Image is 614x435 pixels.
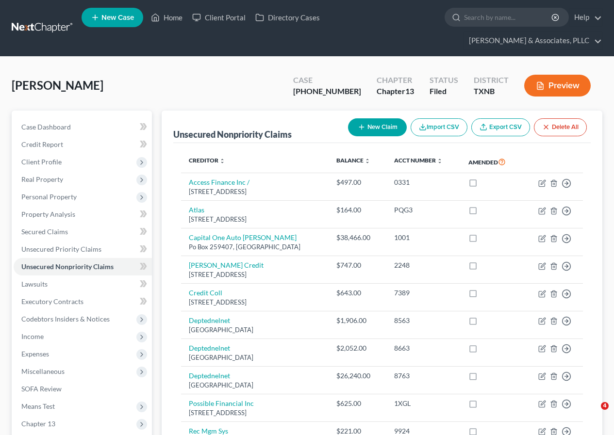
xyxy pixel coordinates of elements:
a: Atlas [189,206,204,214]
div: 2248 [394,260,453,270]
a: Lawsuits [14,275,152,293]
div: Status [430,75,458,86]
span: Income [21,332,44,340]
a: Case Dashboard [14,118,152,136]
div: $643.00 [336,288,378,298]
input: Search by name... [464,8,553,26]
span: Unsecured Priority Claims [21,245,101,253]
span: Miscellaneous [21,367,65,375]
span: New Case [101,14,134,21]
div: [STREET_ADDRESS] [189,215,321,224]
div: [GEOGRAPHIC_DATA] [189,381,321,390]
span: [PERSON_NAME] [12,78,103,92]
span: Means Test [21,402,55,410]
a: Directory Cases [250,9,325,26]
span: Personal Property [21,193,77,201]
span: Property Analysis [21,210,75,218]
a: Home [146,9,187,26]
div: Filed [430,86,458,97]
div: [GEOGRAPHIC_DATA] [189,353,321,362]
div: TXNB [474,86,509,97]
a: Unsecured Nonpriority Claims [14,258,152,275]
a: Rec Mgm Sys [189,427,228,435]
a: Deptednelnet [189,371,230,380]
div: 8763 [394,371,453,381]
div: $625.00 [336,399,378,408]
a: Capital One Auto [PERSON_NAME] [189,233,297,242]
div: 0331 [394,177,453,187]
span: 13 [405,86,414,96]
span: 4 [601,402,609,410]
i: unfold_more [437,158,443,164]
div: [GEOGRAPHIC_DATA] [189,325,321,335]
div: $1,906.00 [336,316,378,325]
span: Client Profile [21,158,62,166]
th: Amended [461,151,522,173]
button: Import CSV [411,118,467,136]
a: Credit Coll [189,289,222,297]
div: Unsecured Nonpriority Claims [173,129,292,140]
a: Unsecured Priority Claims [14,241,152,258]
div: District [474,75,509,86]
i: unfold_more [219,158,225,164]
a: Creditor unfold_more [189,157,225,164]
a: Executory Contracts [14,293,152,310]
button: Delete All [534,118,587,136]
a: Secured Claims [14,223,152,241]
div: Po Box 259407, [GEOGRAPHIC_DATA] [189,242,321,252]
a: Help [569,9,602,26]
span: Chapter 13 [21,419,55,428]
a: Deptednelnet [189,316,230,324]
div: $164.00 [336,205,378,215]
span: Expenses [21,350,49,358]
span: Unsecured Nonpriority Claims [21,262,114,271]
div: 7389 [394,288,453,298]
div: $2,052.00 [336,343,378,353]
div: [STREET_ADDRESS] [189,298,321,307]
div: Case [293,75,361,86]
button: New Claim [348,118,407,136]
i: unfold_more [365,158,370,164]
div: [STREET_ADDRESS] [189,408,321,418]
a: Access Finance Inc / [189,178,249,186]
span: Secured Claims [21,227,68,236]
a: Credit Report [14,136,152,153]
div: [STREET_ADDRESS] [189,187,321,196]
span: Executory Contracts [21,297,83,306]
a: Deptednelnet [189,344,230,352]
a: Acct Number unfold_more [394,157,443,164]
div: 1001 [394,233,453,242]
a: [PERSON_NAME] Credit [189,261,264,269]
div: $38,466.00 [336,233,378,242]
a: [PERSON_NAME] & Associates, PLLC [464,32,602,49]
button: Preview [524,75,591,97]
a: Possible Financial Inc [189,399,254,407]
a: SOFA Review [14,380,152,398]
div: $497.00 [336,177,378,187]
span: Real Property [21,175,63,183]
span: Lawsuits [21,280,48,288]
div: [STREET_ADDRESS] [189,270,321,279]
iframe: Intercom live chat [581,402,604,425]
span: SOFA Review [21,385,62,393]
div: 8563 [394,316,453,325]
div: [PHONE_NUMBER] [293,86,361,97]
div: 1XGL [394,399,453,408]
div: 8663 [394,343,453,353]
span: Credit Report [21,140,63,148]
div: Chapter [377,86,414,97]
a: Balance unfold_more [336,157,370,164]
div: PQG3 [394,205,453,215]
div: $26,240.00 [336,371,378,381]
a: Property Analysis [14,206,152,223]
span: Codebtors Insiders & Notices [21,315,110,323]
span: Case Dashboard [21,123,71,131]
a: Export CSV [471,118,530,136]
a: Client Portal [187,9,250,26]
div: $747.00 [336,260,378,270]
div: Chapter [377,75,414,86]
